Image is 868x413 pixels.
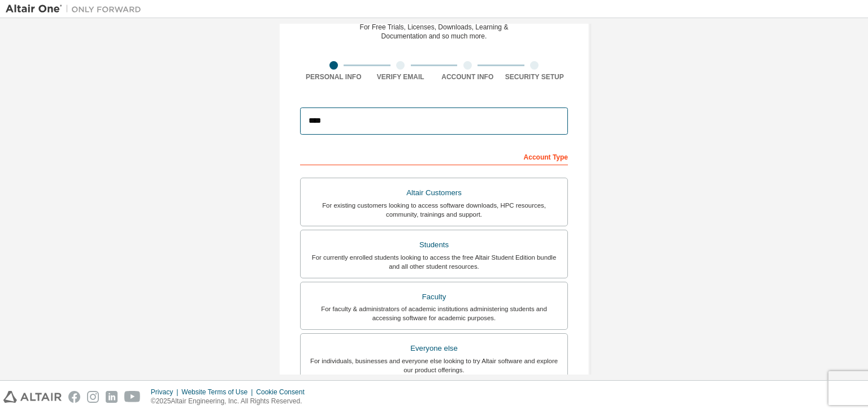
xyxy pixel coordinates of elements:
[307,237,561,253] div: Students
[300,147,568,165] div: Account Type
[367,72,435,81] div: Verify Email
[181,388,256,397] div: Website Terms of Use
[6,3,147,15] img: Altair One
[124,391,141,403] img: youtube.svg
[307,253,561,271] div: For currently enrolled students looking to access the free Altair Student Edition bundle and all ...
[106,391,118,403] img: linkedin.svg
[3,391,62,403] img: altair_logo.svg
[307,185,561,201] div: Altair Customers
[300,72,367,81] div: Personal Info
[256,388,311,397] div: Cookie Consent
[307,356,561,375] div: For individuals, businesses and everyone else looking to try Altair software and explore our prod...
[151,397,311,406] p: © 2025 Altair Engineering, Inc. All Rights Reserved.
[501,72,568,81] div: Security Setup
[151,388,181,397] div: Privacy
[307,201,561,219] div: For existing customers looking to access software downloads, HPC resources, community, trainings ...
[360,23,509,41] div: For Free Trials, Licenses, Downloads, Learning & Documentation and so much more.
[307,341,561,356] div: Everyone else
[307,304,561,322] div: For faculty & administrators of academic institutions administering students and accessing softwa...
[434,72,501,81] div: Account Info
[307,289,561,305] div: Faculty
[87,391,99,403] img: instagram.svg
[68,391,80,403] img: facebook.svg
